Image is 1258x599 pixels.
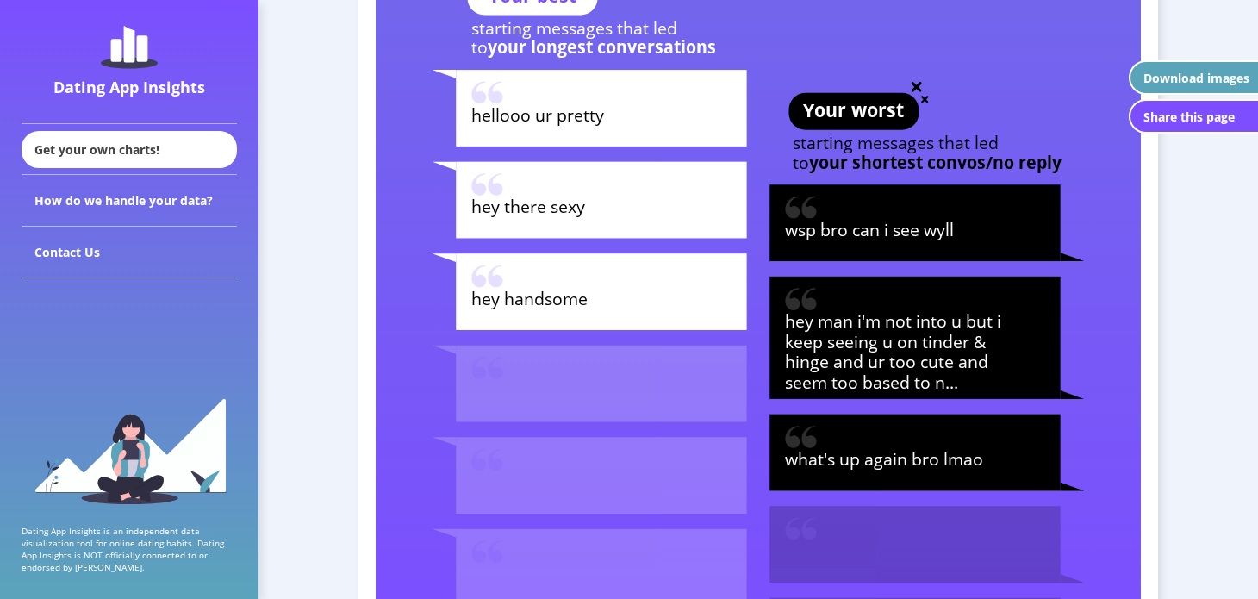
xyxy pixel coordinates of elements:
div: Dating App Insights [26,77,233,97]
img: dating-app-insights-logo.5abe6921.svg [101,26,158,69]
tspan: wsp bro can i see wyll [785,218,954,241]
tspan: hinge and ur too cute and [785,350,988,373]
div: Get your own charts! [22,131,237,168]
p: Dating App Insights is an independent data visualization tool for online dating habits. Dating Ap... [22,525,237,573]
div: Contact Us [22,227,237,278]
tspan: hellooo ur pretty [471,103,604,126]
text: starting messages that led [471,16,677,40]
text: starting messages that led [793,131,999,154]
tspan: seem too based to n... [785,371,958,394]
img: sidebar_girl.91b9467e.svg [33,396,227,504]
text: to [471,35,716,59]
tspan: your shortest convos/no reply [809,151,1062,174]
text: to [793,151,1062,174]
tspan: hey handsome [471,287,588,310]
tspan: hey there sexy [471,195,585,218]
div: Download images [1143,70,1249,86]
div: Share this page [1143,109,1235,125]
tspan: your longest conversations [488,35,716,59]
button: Share this page [1129,99,1258,134]
text: Your worst [803,97,904,122]
tspan: what's up again bro lmao [785,447,983,471]
button: Download images [1129,60,1258,95]
div: How do we handle your data? [22,175,237,227]
tspan: hey man i'm not into u but i [785,309,1001,333]
tspan: keep seeing u on tinder & [785,330,987,353]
